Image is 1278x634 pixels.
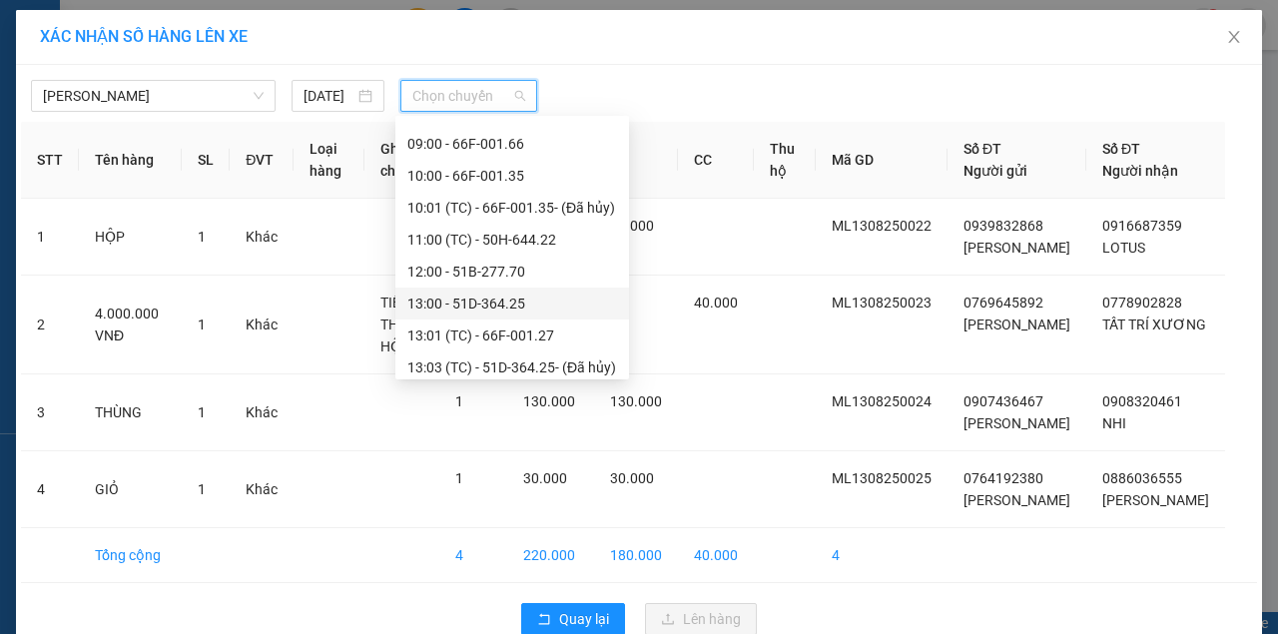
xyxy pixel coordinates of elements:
span: Số ĐT [1102,141,1140,157]
span: NHI [1102,415,1126,431]
th: ĐVT [230,122,294,199]
span: ML1308250025 [832,470,932,486]
td: HỘP [79,199,182,276]
th: SL [182,122,230,199]
input: 13/08/2025 [304,85,354,107]
div: 10:00 - 66F-001.35 [407,165,617,187]
div: [PERSON_NAME] [17,41,220,65]
span: LOTUS [1102,240,1145,256]
span: 1 [198,481,206,497]
span: 0939832868 [963,218,1043,234]
td: 3 [21,374,79,451]
span: 0764192380 [963,470,1043,486]
span: 0916687359 [1102,218,1182,234]
span: 30.000 [610,470,654,486]
td: Tổng cộng [79,528,182,583]
th: Loại hàng [294,122,364,199]
div: 10:01 (TC) - 66F-001.35 - (Đã hủy) [407,197,617,219]
span: 1 [198,404,206,420]
th: Ghi chú [364,122,438,199]
div: 09:00 - 66F-001.66 [407,133,617,155]
th: Tên hàng [79,122,182,199]
span: 0778902828 [1102,295,1182,311]
span: Người nhận [1102,163,1178,179]
td: Khác [230,199,294,276]
span: [PERSON_NAME] [963,240,1070,256]
td: 4 [21,451,79,528]
span: 0886036555 [1102,470,1182,486]
span: [PERSON_NAME] [1102,492,1209,508]
span: 0908320461 [1102,393,1182,409]
span: ML1308250023 [832,295,932,311]
div: 13:00 - 51D-364.25 [407,293,617,315]
td: Khác [230,276,294,374]
span: Nhận: [234,17,282,38]
td: 1 [21,199,79,276]
div: [PERSON_NAME] [234,62,436,86]
div: 13:03 (TC) - 51D-364.25 - (Đã hủy) [407,356,617,378]
td: THÙNG [79,374,182,451]
span: 130.000 [610,393,662,409]
td: 40.000 [678,528,754,583]
th: Mã GD [816,122,948,199]
span: close [1226,29,1242,45]
span: 0769645892 [963,295,1043,311]
td: 4.000.000 VNĐ [79,276,182,374]
td: 180.000 [594,528,678,583]
div: Mỹ Long [17,17,220,41]
div: TỔ 2 ẤP 1 [GEOGRAPHIC_DATA] [17,93,220,141]
span: 30.000 [523,470,567,486]
span: Gửi: [17,19,48,40]
td: GIỎ [79,451,182,528]
span: 1 [198,229,206,245]
span: TIỀN THU HỘ [380,295,410,354]
span: 1 [455,393,463,409]
span: Chọn chuyến [412,81,524,111]
span: Người gửi [963,163,1027,179]
span: 40.000 [694,295,738,311]
th: CR [594,122,678,199]
span: 20.000 [610,218,654,234]
div: 13:01 (TC) - 66F-001.27 [407,324,617,346]
span: ML1308250022 [832,218,932,234]
th: CC [678,122,754,199]
div: 0764192380 [17,65,220,93]
span: [PERSON_NAME] [963,492,1070,508]
span: Quay lại [559,608,609,630]
span: ML1308250024 [832,393,932,409]
div: 0886036555 [234,86,436,114]
span: [PERSON_NAME] [963,317,1070,332]
th: STT [21,122,79,199]
span: 130.000 [523,393,575,409]
td: Khác [230,374,294,451]
button: Close [1206,10,1262,66]
span: 1 [198,317,206,332]
div: 11:00 (TC) - 50H-644.22 [407,229,617,251]
span: 0907436467 [963,393,1043,409]
td: 2 [21,276,79,374]
span: Số ĐT [963,141,1001,157]
td: 4 [439,528,507,583]
span: Cao Lãnh - Hồ Chí Minh [43,81,264,111]
td: 4 [816,528,948,583]
div: 12:00 - 51B-277.70 [407,261,617,283]
span: XÁC NHẬN SỐ HÀNG LÊN XE [40,27,248,46]
div: [GEOGRAPHIC_DATA] [234,17,436,62]
span: rollback [537,612,551,628]
th: Thu hộ [754,122,816,199]
span: 1 [455,470,463,486]
td: Khác [230,451,294,528]
span: [PERSON_NAME] [963,415,1070,431]
td: 220.000 [507,528,594,583]
span: TẤT TRÍ XƯƠNG [1102,317,1206,332]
